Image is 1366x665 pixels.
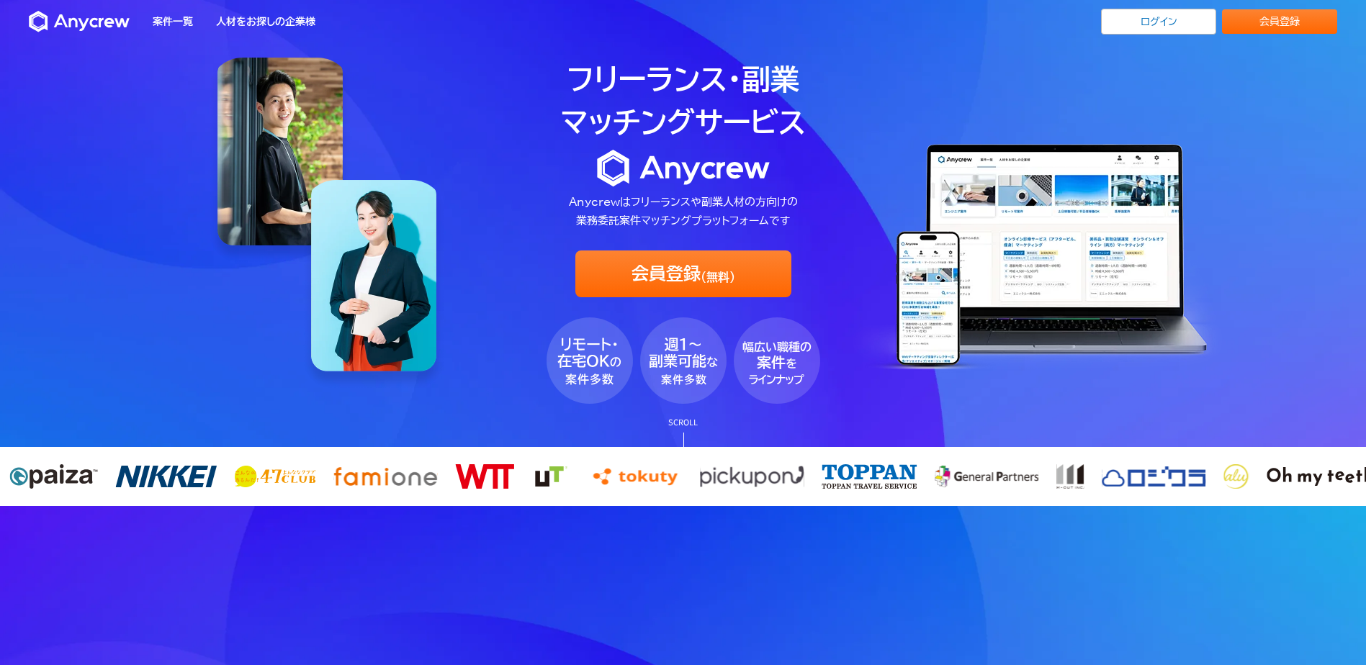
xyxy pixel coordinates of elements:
[597,150,770,187] img: logo
[1053,464,1081,489] img: ロジクラ
[330,464,434,489] img: famione
[734,317,820,404] img: fv_bubble3
[640,317,727,404] img: fv_bubble2
[547,58,820,144] h1: フリーランス・副業 マッチングサービス
[575,250,791,297] a: 会員登録(無料)
[585,464,679,489] img: tokuty
[29,11,130,32] img: Anycrew
[6,464,94,489] img: paiza
[696,464,801,489] img: pickupon
[1220,464,1246,489] img: alu
[1098,464,1203,489] img: General Partners
[112,466,214,487] img: nikkei
[451,464,511,489] img: wtt
[216,17,315,27] a: 人材をお探しの企業様
[632,263,701,284] span: 会員登録
[1222,9,1337,34] a: 会員登録
[547,193,820,231] p: Anycrewはフリーランスや副業人材の方向けの 業務委託案件マッチングプラットフォームです
[818,464,914,489] img: toppan
[231,466,313,487] img: 47club
[931,464,1035,489] img: m-out inc.
[1101,9,1216,35] a: ログイン
[528,464,567,489] img: ut
[665,418,701,426] p: SCROLL
[153,17,193,27] a: 案件一覧
[547,317,633,404] img: fv_bubble1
